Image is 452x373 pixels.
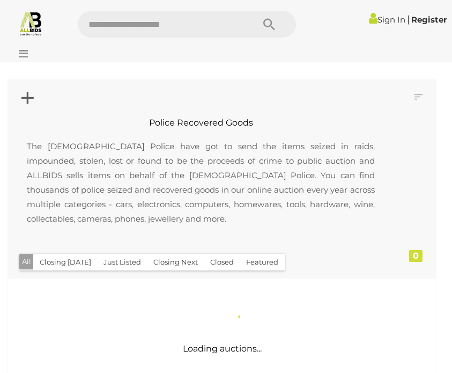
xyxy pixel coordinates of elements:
img: Allbids.com.au [18,11,43,36]
span: Loading auctions... [183,343,262,354]
p: The [DEMOGRAPHIC_DATA] Police have got to send the items seized in raids, impounded, stolen, lost... [16,128,386,237]
div: 0 [409,250,423,262]
button: Closing [DATE] [33,254,98,270]
span: | [407,13,410,25]
button: Search [242,11,296,38]
a: Register [411,14,447,25]
a: Sign In [369,14,405,25]
button: All [19,254,34,269]
button: Featured [240,254,285,270]
button: Closing Next [147,254,204,270]
h2: Police Recovered Goods [16,118,386,128]
button: Just Listed [97,254,147,270]
button: Closed [204,254,240,270]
